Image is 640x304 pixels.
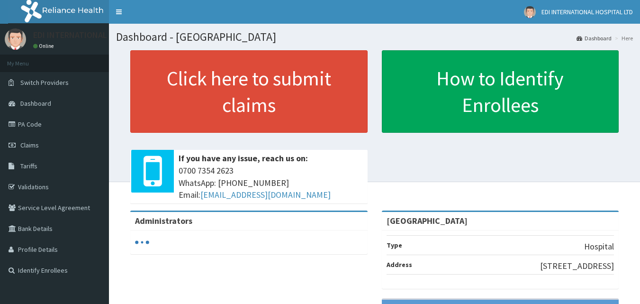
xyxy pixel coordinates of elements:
[524,6,536,18] img: User Image
[584,240,614,253] p: Hospital
[135,215,192,226] b: Administrators
[20,99,51,108] span: Dashboard
[387,215,468,226] strong: [GEOGRAPHIC_DATA]
[387,241,402,249] b: Type
[20,162,37,170] span: Tariffs
[179,153,308,164] b: If you have any issue, reach us on:
[382,50,619,133] a: How to Identify Enrollees
[387,260,412,269] b: Address
[33,31,162,39] p: EDI INTERNATIONAL HOSPITAL LTD
[135,235,149,249] svg: audio-loading
[200,189,331,200] a: [EMAIL_ADDRESS][DOMAIN_NAME]
[613,34,633,42] li: Here
[130,50,368,133] a: Click here to submit claims
[577,34,612,42] a: Dashboard
[20,141,39,149] span: Claims
[20,78,69,87] span: Switch Providers
[5,28,26,50] img: User Image
[33,43,56,49] a: Online
[179,165,363,201] span: 0700 7354 2623 WhatsApp: [PHONE_NUMBER] Email:
[540,260,614,272] p: [STREET_ADDRESS]
[116,31,633,43] h1: Dashboard - [GEOGRAPHIC_DATA]
[541,8,633,16] span: EDI INTERNATIONAL HOSPITAL LTD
